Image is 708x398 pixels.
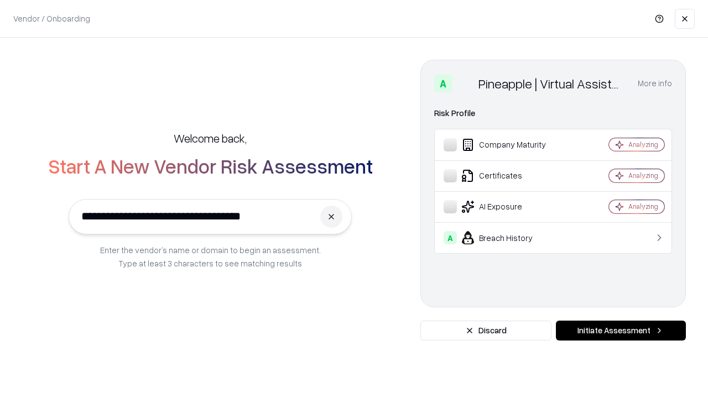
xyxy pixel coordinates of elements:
[444,138,576,151] div: Company Maturity
[444,200,576,213] div: AI Exposure
[434,107,672,120] div: Risk Profile
[628,171,658,180] div: Analyzing
[444,169,576,182] div: Certificates
[638,74,672,93] button: More info
[100,243,321,270] p: Enter the vendor’s name or domain to begin an assessment. Type at least 3 characters to see match...
[420,321,551,341] button: Discard
[628,202,658,211] div: Analyzing
[13,13,90,24] p: Vendor / Onboarding
[444,231,576,244] div: Breach History
[478,75,624,92] div: Pineapple | Virtual Assistant Agency
[434,75,452,92] div: A
[444,231,457,244] div: A
[628,140,658,149] div: Analyzing
[174,130,247,146] h5: Welcome back,
[48,155,373,177] h2: Start A New Vendor Risk Assessment
[456,75,474,92] img: Pineapple | Virtual Assistant Agency
[556,321,686,341] button: Initiate Assessment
